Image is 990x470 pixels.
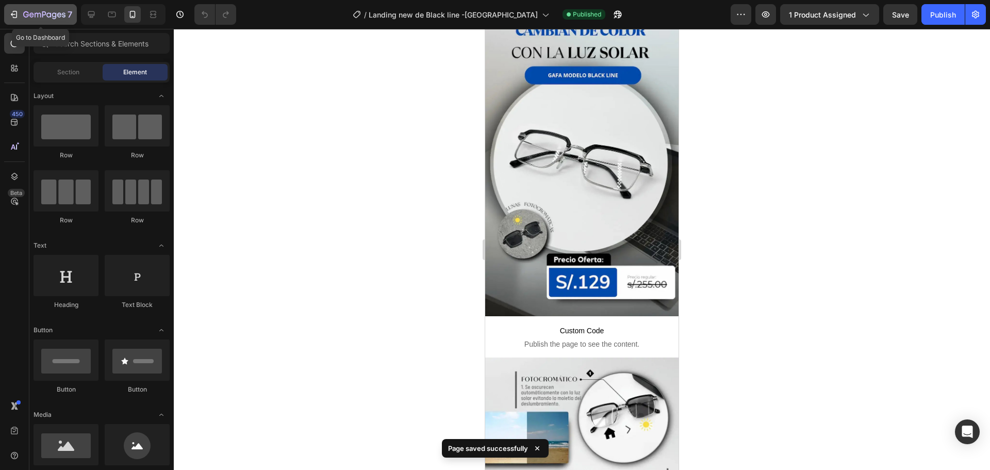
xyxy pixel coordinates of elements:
[34,216,98,225] div: Row
[123,68,147,77] span: Element
[364,9,367,20] span: /
[153,88,170,104] span: Toggle open
[153,237,170,254] span: Toggle open
[34,385,98,394] div: Button
[34,241,46,250] span: Text
[34,151,98,160] div: Row
[105,216,170,225] div: Row
[34,326,53,335] span: Button
[34,410,52,419] span: Media
[153,407,170,423] span: Toggle open
[8,189,25,197] div: Beta
[780,4,879,25] button: 1 product assigned
[883,4,917,25] button: Save
[10,110,25,118] div: 450
[789,9,856,20] span: 1 product assigned
[4,4,77,25] button: 7
[194,4,236,25] div: Undo/Redo
[485,29,679,470] iframe: Design area
[955,419,980,444] div: Open Intercom Messenger
[921,4,965,25] button: Publish
[34,300,98,310] div: Heading
[369,9,538,20] span: Landing new de Black line -[GEOGRAPHIC_DATA]
[930,9,956,20] div: Publish
[892,10,909,19] span: Save
[57,68,79,77] span: Section
[34,33,170,54] input: Search Sections & Elements
[105,385,170,394] div: Button
[573,10,601,19] span: Published
[448,443,528,453] p: Page saved successfully
[68,8,72,21] p: 7
[105,300,170,310] div: Text Block
[153,322,170,338] span: Toggle open
[105,151,170,160] div: Row
[34,91,54,101] span: Layout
